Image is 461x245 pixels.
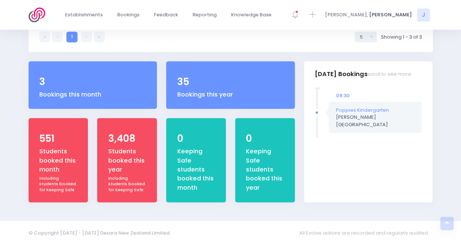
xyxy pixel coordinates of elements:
[177,90,284,99] div: Bookings this year
[355,32,377,42] button: Select page size
[192,11,217,19] span: Reporting
[81,32,92,42] a: Next
[39,32,50,42] a: First
[231,11,271,19] span: Knowledge Base
[29,229,169,236] span: © Copyright [DATE] - [DATE] Dexara New Zealand Limited
[381,33,422,41] span: Showing 1 - 3 of 3
[336,92,350,99] span: 09:30
[246,131,284,146] div: 0
[39,131,77,146] div: 551
[187,8,223,22] a: Reporting
[336,107,389,114] a: Poppies Kindergarten
[59,8,109,22] a: Establishments
[246,147,284,192] div: Keeping Safe students booked this year
[39,90,146,99] div: Bookings this month
[39,176,77,193] div: Including students booked for Keeping Safe
[94,32,105,42] a: Last
[359,33,368,41] div: 5
[65,11,103,19] span: Establishments
[39,75,146,89] div: 3
[299,226,433,240] span: All Evolve actions are recorded and regularly audited.
[111,8,146,22] a: Bookings
[108,147,146,174] div: Students booked this year
[177,131,215,146] div: 0
[39,147,77,174] div: Students booked this month
[315,63,411,85] h3: [DATE] Bookings
[29,7,50,22] img: Logo
[325,11,368,19] span: [PERSON_NAME],
[154,11,178,19] span: Feedback
[177,147,215,192] div: Keeping Safe students booked this month
[148,8,184,22] a: Feedback
[52,32,63,42] a: Previous
[417,9,430,22] span: J
[108,176,146,193] div: Including students booked for Keeping Safe
[66,32,77,42] a: 1
[368,71,411,77] small: scroll to see more
[336,121,388,128] span: [GEOGRAPHIC_DATA]
[225,8,278,22] a: Knowledge Base
[336,114,388,128] span: [PERSON_NAME]
[108,131,146,146] div: 3,408
[369,11,412,19] span: [PERSON_NAME]
[117,11,139,19] span: Bookings
[177,75,284,89] div: 35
